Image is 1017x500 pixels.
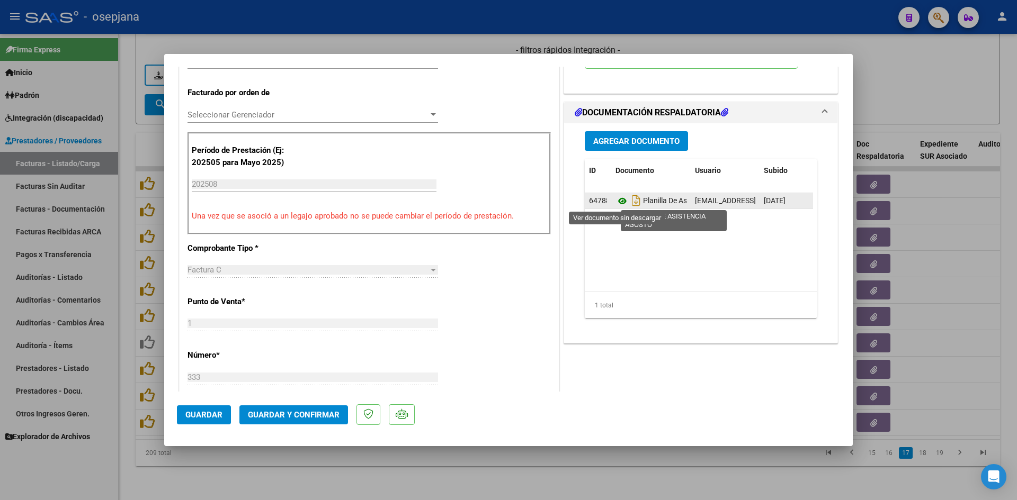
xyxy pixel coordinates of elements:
[629,192,643,209] i: Descargar documento
[764,196,786,205] span: [DATE]
[177,405,231,424] button: Guardar
[575,106,728,119] h1: DOCUMENTACIÓN RESPALDATORIA
[764,166,788,175] span: Subido
[695,196,875,205] span: [EMAIL_ADDRESS][DOMAIN_NAME] - [PERSON_NAME]
[589,166,596,175] span: ID
[585,159,611,182] datatable-header-cell: ID
[192,144,298,168] p: Período de Prestación (Ej: 202505 para Mayo 2025)
[239,405,348,424] button: Guardar y Confirmar
[585,292,817,319] div: 1 total
[188,87,297,99] p: Facturado por orden de
[585,131,688,151] button: Agregar Documento
[760,159,813,182] datatable-header-cell: Subido
[564,102,837,123] mat-expansion-panel-header: DOCUMENTACIÓN RESPALDATORIA
[615,197,738,205] span: Planilla De Asistencia Agosto
[593,137,680,146] span: Agregar Documento
[188,265,221,275] span: Factura C
[691,159,760,182] datatable-header-cell: Usuario
[188,242,297,254] p: Comprobante Tipo *
[188,110,429,120] span: Seleccionar Gerenciador
[188,296,297,308] p: Punto de Venta
[188,349,297,361] p: Número
[611,159,691,182] datatable-header-cell: Documento
[615,166,654,175] span: Documento
[185,410,222,420] span: Guardar
[248,410,340,420] span: Guardar y Confirmar
[589,196,610,205] span: 64788
[813,159,866,182] datatable-header-cell: Acción
[981,464,1006,489] div: Open Intercom Messenger
[564,123,837,343] div: DOCUMENTACIÓN RESPALDATORIA
[695,166,721,175] span: Usuario
[192,210,547,222] p: Una vez que se asoció a un legajo aprobado no se puede cambiar el período de prestación.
